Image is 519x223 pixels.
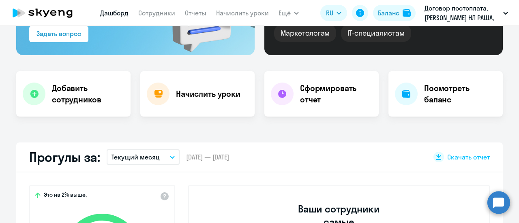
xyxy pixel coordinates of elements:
div: Маркетологам [274,25,336,42]
button: Задать вопрос [29,26,88,42]
span: Ещё [279,8,291,18]
a: Отчеты [185,9,206,17]
img: balance [403,9,411,17]
button: Балансbalance [373,5,416,21]
p: Договор постоплата, [PERSON_NAME] НЛ РАША, ООО [425,3,500,23]
p: Текущий месяц [112,152,160,162]
div: IT-специалистам [341,25,411,42]
span: RU [326,8,333,18]
span: [DATE] — [DATE] [186,153,229,161]
button: Договор постоплата, [PERSON_NAME] НЛ РАША, ООО [420,3,512,23]
h4: Сформировать отчет [300,83,372,105]
h2: Прогулы за: [29,149,100,165]
button: RU [320,5,347,21]
h4: Посмотреть баланс [424,83,496,105]
a: Начислить уроки [216,9,269,17]
h4: Добавить сотрудников [52,83,124,105]
a: Дашборд [100,9,129,17]
button: Текущий месяц [107,149,180,165]
h4: Начислить уроки [176,88,240,100]
button: Ещё [279,5,299,21]
div: Задать вопрос [36,29,81,38]
a: Сотрудники [138,9,175,17]
span: Это на 2% выше, [44,191,87,201]
span: Скачать отчет [447,153,490,161]
div: Баланс [378,8,399,18]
